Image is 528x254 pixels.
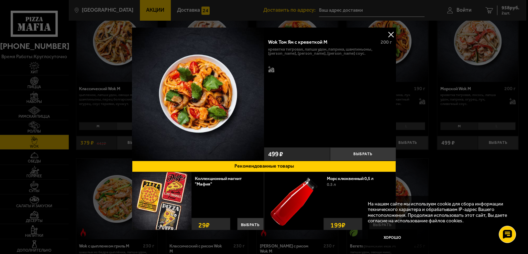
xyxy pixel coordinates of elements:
p: На нашем сайте мы используем cookie для сбора информации технического характера и обрабатываем IP... [368,201,511,224]
a: Wok Том Ям с креветкой M [132,28,264,161]
a: Коллекционный магнит "Мафия" [195,176,242,187]
button: Рекомендованные товары [132,161,396,172]
span: 0.5 л [327,182,336,187]
span: 499 ₽ [268,151,283,157]
img: Wok Том Ям с креветкой M [132,28,264,160]
button: Выбрать [330,147,396,161]
strong: 29 ₽ [197,218,211,232]
button: Хорошо [368,229,417,246]
button: Выбрать [237,218,264,232]
strong: 199 ₽ [329,218,347,232]
span: 200 г [381,39,392,45]
p: креветка тигровая, лапша удон, паприка, шампиньоны, [PERSON_NAME], [PERSON_NAME], [PERSON_NAME] с... [268,47,392,56]
a: Морс клюквенный 0,5 л [327,176,379,181]
div: Wok Том Ям с креветкой M [268,39,375,45]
